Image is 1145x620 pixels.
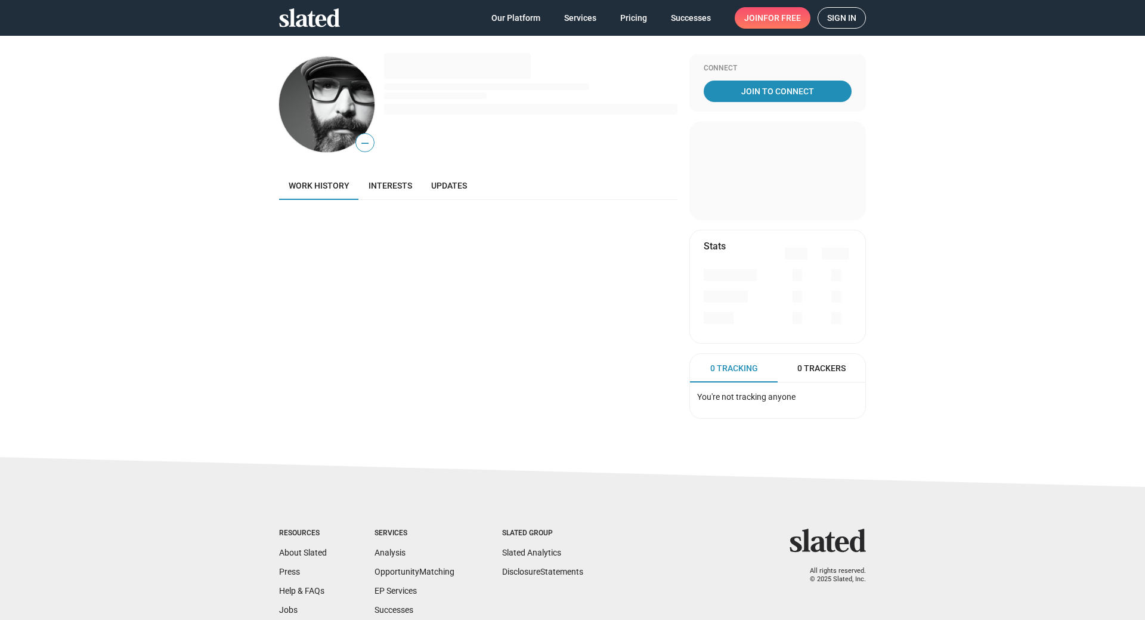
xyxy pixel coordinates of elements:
[375,548,406,557] a: Analysis
[279,548,327,557] a: About Slated
[555,7,606,29] a: Services
[620,7,647,29] span: Pricing
[502,567,583,576] a: DisclosureStatements
[661,7,720,29] a: Successes
[356,135,374,151] span: —
[359,171,422,200] a: Interests
[704,64,852,73] div: Connect
[279,529,327,538] div: Resources
[375,586,417,596] a: EP Services
[422,171,476,200] a: Updates
[818,7,866,29] a: Sign in
[744,7,801,29] span: Join
[279,605,298,615] a: Jobs
[697,392,796,402] span: You're not tracking anyone
[704,81,852,102] a: Join To Connect
[502,529,583,538] div: Slated Group
[369,181,412,190] span: Interests
[671,7,711,29] span: Successes
[763,7,801,29] span: for free
[611,7,657,29] a: Pricing
[502,548,561,557] a: Slated Analytics
[797,363,846,374] span: 0 Trackers
[375,567,454,576] a: OpportunityMatching
[279,586,324,596] a: Help & FAQs
[431,181,467,190] span: Updates
[735,7,810,29] a: Joinfor free
[279,171,359,200] a: Work history
[279,567,300,576] a: Press
[564,7,596,29] span: Services
[797,567,866,584] p: All rights reserved. © 2025 Slated, Inc.
[375,529,454,538] div: Services
[482,7,550,29] a: Our Platform
[710,363,758,374] span: 0 Tracking
[289,181,349,190] span: Work history
[704,240,726,252] mat-card-title: Stats
[375,605,413,615] a: Successes
[827,8,856,28] span: Sign in
[491,7,540,29] span: Our Platform
[706,81,849,102] span: Join To Connect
